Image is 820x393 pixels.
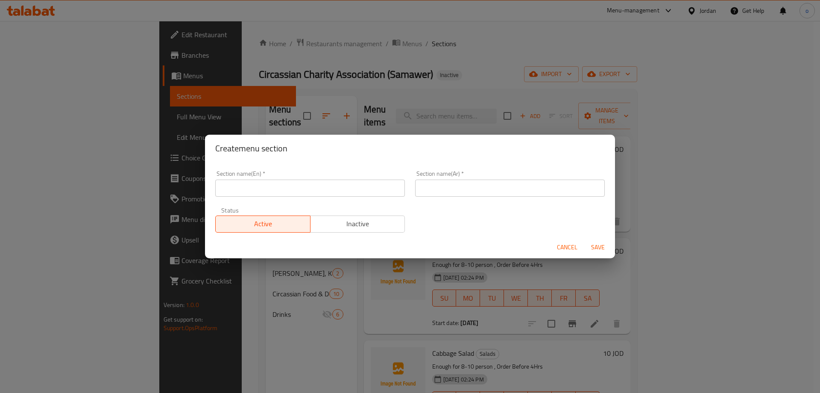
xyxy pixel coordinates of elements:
input: Please enter section name(ar) [415,180,605,197]
h2: Create menu section [215,142,605,155]
button: Inactive [310,216,405,233]
span: Active [219,218,307,230]
button: Cancel [553,239,581,255]
button: Save [584,239,612,255]
span: Inactive [314,218,402,230]
span: Cancel [557,242,577,253]
button: Active [215,216,310,233]
input: Please enter section name(en) [215,180,405,197]
span: Save [588,242,608,253]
